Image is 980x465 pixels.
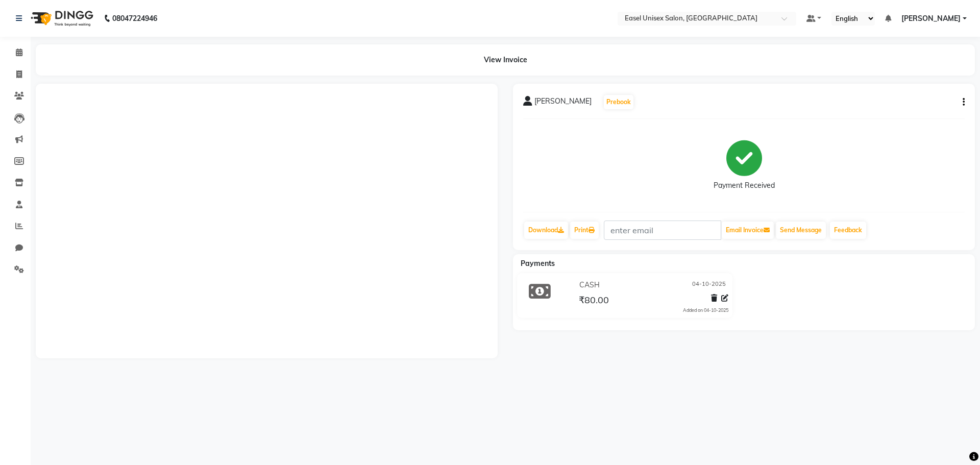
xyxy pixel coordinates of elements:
[692,280,726,290] span: 04-10-2025
[579,294,609,308] span: ₹80.00
[714,180,775,191] div: Payment Received
[722,222,774,239] button: Email Invoice
[683,307,728,314] div: Added on 04-10-2025
[579,280,600,290] span: CASH
[112,4,157,33] b: 08047224946
[534,96,592,110] span: [PERSON_NAME]
[36,44,975,76] div: View Invoice
[901,13,961,24] span: [PERSON_NAME]
[524,222,568,239] a: Download
[776,222,826,239] button: Send Message
[521,259,555,268] span: Payments
[570,222,599,239] a: Print
[830,222,866,239] a: Feedback
[604,221,721,240] input: enter email
[26,4,96,33] img: logo
[604,95,633,109] button: Prebook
